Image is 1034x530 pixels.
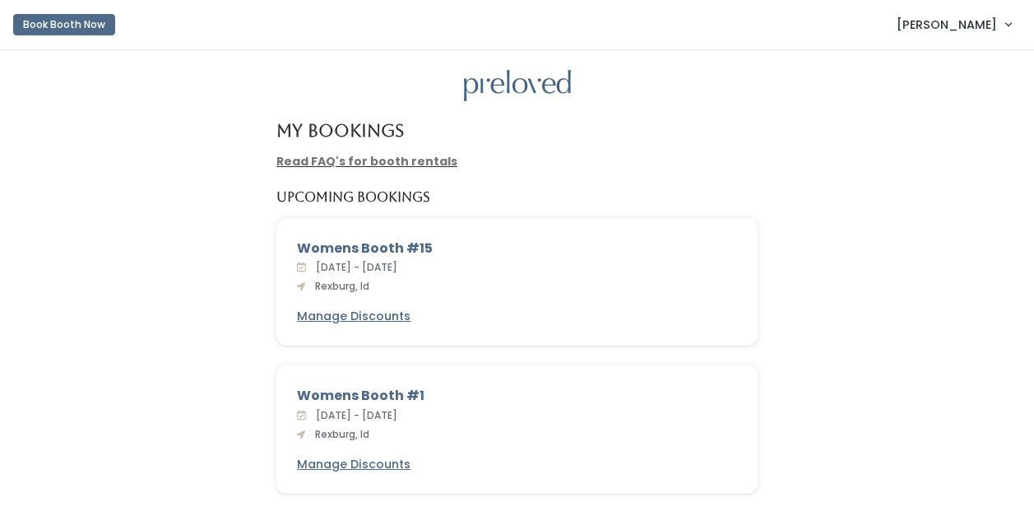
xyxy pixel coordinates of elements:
[464,70,571,102] img: preloved logo
[308,279,369,293] span: Rexburg, Id
[13,7,115,43] a: Book Booth Now
[297,386,737,406] div: Womens Booth #1
[276,121,404,140] h4: My Bookings
[309,408,397,422] span: [DATE] - [DATE]
[897,16,997,34] span: [PERSON_NAME]
[13,14,115,35] button: Book Booth Now
[308,427,369,441] span: Rexburg, Id
[297,308,410,325] a: Manage Discounts
[276,190,430,205] h5: Upcoming Bookings
[276,153,457,170] a: Read FAQ's for booth rentals
[297,456,410,473] a: Manage Discounts
[309,260,397,274] span: [DATE] - [DATE]
[297,308,410,324] u: Manage Discounts
[297,456,410,472] u: Manage Discounts
[880,7,1027,42] a: [PERSON_NAME]
[297,239,737,258] div: Womens Booth #15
